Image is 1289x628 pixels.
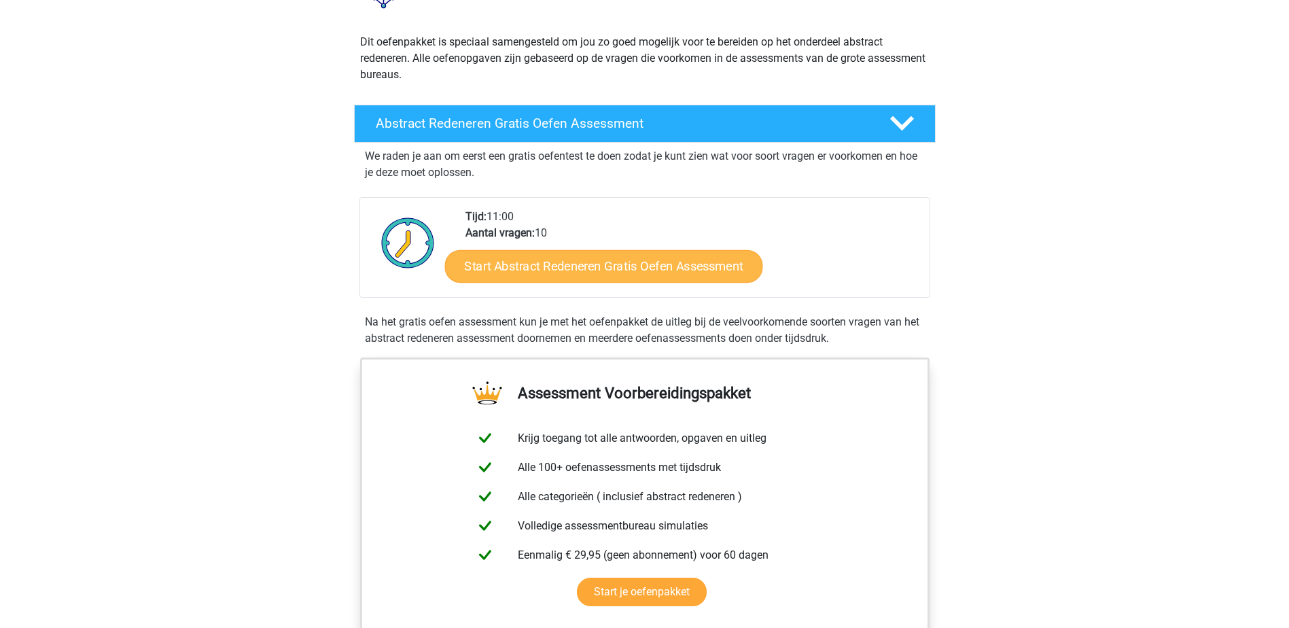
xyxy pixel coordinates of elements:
[465,226,535,239] b: Aantal vragen:
[455,209,929,297] div: 11:00 10
[365,148,925,181] p: We raden je aan om eerst een gratis oefentest te doen zodat je kunt zien wat voor soort vragen er...
[444,249,762,282] a: Start Abstract Redeneren Gratis Oefen Assessment
[374,209,442,277] img: Klok
[376,116,868,131] h4: Abstract Redeneren Gratis Oefen Assessment
[577,578,707,606] a: Start je oefenpakket
[465,210,487,223] b: Tijd:
[349,105,941,143] a: Abstract Redeneren Gratis Oefen Assessment
[360,34,930,83] p: Dit oefenpakket is speciaal samengesteld om jou zo goed mogelijk voor te bereiden op het onderdee...
[359,314,930,347] div: Na het gratis oefen assessment kun je met het oefenpakket de uitleg bij de veelvoorkomende soorte...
